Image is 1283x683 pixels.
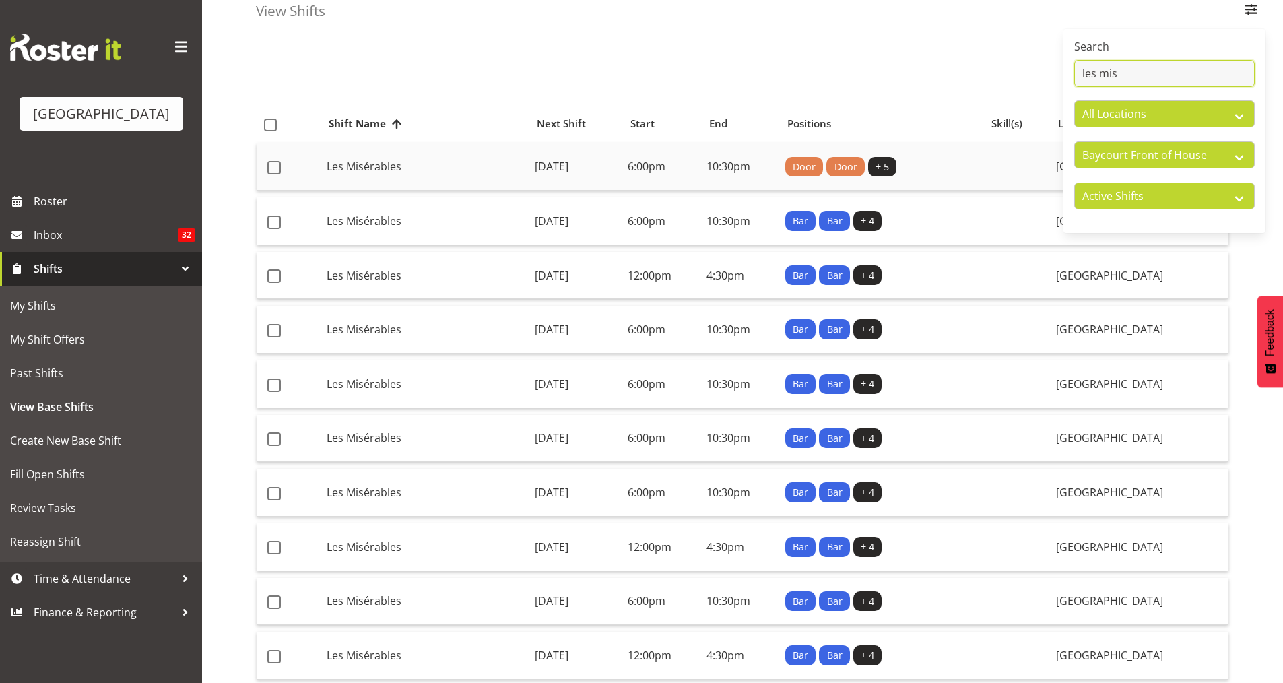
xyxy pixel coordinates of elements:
span: + 4 [861,648,874,663]
a: My Shifts [3,289,199,323]
td: 6:00pm [622,197,701,245]
td: [DATE] [529,306,622,354]
span: Bar [827,214,843,228]
label: Search [1074,38,1255,55]
td: [DATE] [529,523,622,571]
span: [GEOGRAPHIC_DATA] [1056,430,1163,445]
input: Search by name [1074,60,1255,87]
span: [GEOGRAPHIC_DATA] [1056,322,1163,337]
span: + 4 [861,322,874,337]
span: Bar [793,377,808,391]
span: Reassign Shift [10,531,192,552]
span: Bar [793,214,808,228]
span: Start [630,116,655,131]
td: 4:30pm [701,252,780,300]
span: Bar [793,431,808,446]
span: + 4 [861,485,874,500]
span: [GEOGRAPHIC_DATA] [1056,648,1163,663]
td: 10:30pm [701,360,780,408]
span: Door [834,160,857,174]
td: Les Misérables [321,143,529,191]
span: + 5 [876,160,889,174]
td: 4:30pm [701,632,780,680]
span: [GEOGRAPHIC_DATA] [1056,159,1163,174]
span: Bar [793,485,808,500]
td: Les Misérables [321,252,529,300]
span: [GEOGRAPHIC_DATA] [1056,214,1163,228]
td: [DATE] [529,632,622,680]
a: Fill Open Shifts [3,457,199,491]
div: [GEOGRAPHIC_DATA] [33,104,170,124]
span: Finance & Reporting [34,602,175,622]
span: Feedback [1264,309,1276,356]
td: 6:00pm [622,143,701,191]
td: [DATE] [529,197,622,245]
td: 12:00pm [622,523,701,571]
span: 32 [178,228,195,242]
a: Create New Base Shift [3,424,199,457]
td: Les Misérables [321,578,529,626]
span: Create New Base Shift [10,430,192,451]
span: Roster [34,191,195,212]
span: [GEOGRAPHIC_DATA] [1056,268,1163,283]
td: 12:00pm [622,632,701,680]
button: Feedback - Show survey [1257,296,1283,387]
span: My Shift Offers [10,329,192,350]
span: + 4 [861,431,874,446]
td: [DATE] [529,469,622,517]
span: Inbox [34,225,178,245]
span: [GEOGRAPHIC_DATA] [1056,485,1163,500]
span: Bar [827,648,843,663]
td: 6:00pm [622,415,701,463]
td: Les Misérables [321,523,529,571]
h4: View Shifts [256,3,325,19]
span: Past Shifts [10,363,192,383]
td: 10:30pm [701,415,780,463]
a: Past Shifts [3,356,199,390]
td: 10:30pm [701,197,780,245]
span: [GEOGRAPHIC_DATA] [1056,377,1163,391]
td: 10:30pm [701,306,780,354]
td: 4:30pm [701,523,780,571]
span: Positions [787,116,831,131]
span: Door [793,160,816,174]
span: Bar [793,540,808,554]
span: Bar [793,322,808,337]
span: Location [1058,116,1100,131]
td: [DATE] [529,578,622,626]
td: [DATE] [529,143,622,191]
span: Bar [793,648,808,663]
td: [DATE] [529,252,622,300]
a: View Base Shifts [3,390,199,424]
span: My Shifts [10,296,192,316]
span: Bar [827,485,843,500]
a: Reassign Shift [3,525,199,558]
span: Shifts [34,259,175,279]
span: Time & Attendance [34,568,175,589]
a: My Shift Offers [3,323,199,356]
a: Review Tasks [3,491,199,525]
span: Bar [827,322,843,337]
img: Rosterit website logo [10,34,121,61]
span: Bar [827,594,843,609]
td: Les Misérables [321,469,529,517]
span: + 4 [861,540,874,554]
span: + 4 [861,214,874,228]
td: 12:00pm [622,252,701,300]
td: Les Misérables [321,306,529,354]
td: Les Misérables [321,415,529,463]
span: Review Tasks [10,498,192,518]
span: Bar [827,377,843,391]
td: Les Misérables [321,360,529,408]
span: Bar [827,540,843,554]
td: Les Misérables [321,632,529,680]
td: 6:00pm [622,306,701,354]
td: 6:00pm [622,360,701,408]
td: [DATE] [529,415,622,463]
td: [DATE] [529,360,622,408]
span: + 4 [861,594,874,609]
td: 6:00pm [622,578,701,626]
span: [GEOGRAPHIC_DATA] [1056,593,1163,608]
span: Skill(s) [991,116,1022,131]
span: Bar [793,268,808,283]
